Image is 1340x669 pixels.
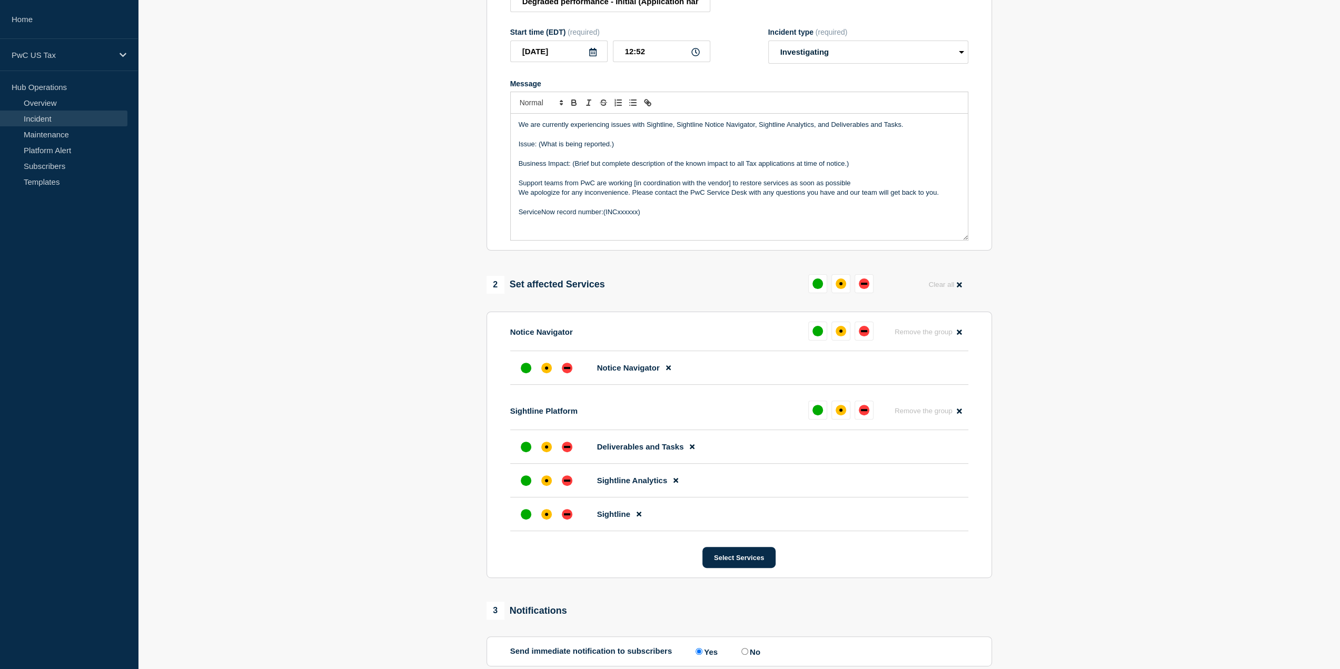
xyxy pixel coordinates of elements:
span: 3 [487,602,504,620]
div: down [859,405,869,415]
span: (required) [816,28,848,36]
input: No [741,648,748,655]
p: ServiceNow record number:(INCxxxxxx) [519,207,960,217]
span: Remove the group [895,328,952,336]
div: up [521,509,531,520]
p: We are currently experiencing issues with Sightline, Sightline Notice Navigator, Sightline Analyt... [519,120,960,129]
span: Notice Navigator [597,363,660,372]
div: Start time (EDT) [510,28,710,36]
div: affected [836,326,846,336]
div: affected [541,475,552,486]
div: down [562,475,572,486]
button: up [808,322,827,341]
input: YYYY-MM-DD [510,41,608,62]
label: No [739,646,760,656]
div: Incident type [768,28,968,36]
div: Notifications [487,602,567,620]
p: Notice Navigator [510,327,573,336]
button: down [855,274,874,293]
div: affected [541,442,552,452]
input: Yes [696,648,702,655]
button: up [808,274,827,293]
span: (required) [568,28,600,36]
div: Send immediate notification to subscribers [510,646,968,656]
span: Font size [515,96,567,109]
span: 2 [487,276,504,294]
button: Clear all [922,274,968,295]
div: up [812,326,823,336]
p: Issue: (What is being reported.) [519,139,960,149]
div: down [562,363,572,373]
button: Toggle strikethrough text [596,96,611,109]
button: Toggle ordered list [611,96,626,109]
div: up [521,475,531,486]
button: affected [831,322,850,341]
button: down [855,322,874,341]
div: up [521,442,531,452]
span: Sightline Analytics [597,476,668,485]
div: down [859,326,869,336]
button: Remove the group [888,322,968,342]
div: down [562,442,572,452]
span: Sightline [597,510,630,518]
button: affected [831,274,850,293]
p: Send immediate notification to subscribers [510,646,672,656]
span: Remove the group [895,407,952,415]
div: down [859,278,869,289]
div: affected [541,509,552,520]
div: Set affected Services [487,276,605,294]
button: Toggle bulleted list [626,96,640,109]
div: up [521,363,531,373]
p: PwC US Tax [12,51,113,59]
p: Support teams from PwC are working [in coordination with the vendor] to restore services as soon ... [519,178,960,188]
button: Select Services [702,547,776,568]
select: Incident type [768,41,968,64]
div: down [562,509,572,520]
div: up [812,278,823,289]
button: up [808,401,827,420]
button: Toggle bold text [567,96,581,109]
div: Message [511,114,968,240]
p: Business Impact: (Brief but complete description of the known impact to all Tax applications at t... [519,159,960,168]
button: Toggle link [640,96,655,109]
div: up [812,405,823,415]
button: affected [831,401,850,420]
div: affected [836,405,846,415]
input: HH:MM [613,41,710,62]
p: Sightline Platform [510,406,578,415]
div: affected [836,278,846,289]
div: affected [541,363,552,373]
p: We apologize for any inconvenience. Please contact the PwC Service Desk with any questions you ha... [519,188,960,197]
label: Yes [693,646,718,656]
button: Toggle italic text [581,96,596,109]
button: Remove the group [888,401,968,421]
span: Deliverables and Tasks [597,442,684,451]
div: Message [510,79,968,88]
button: down [855,401,874,420]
